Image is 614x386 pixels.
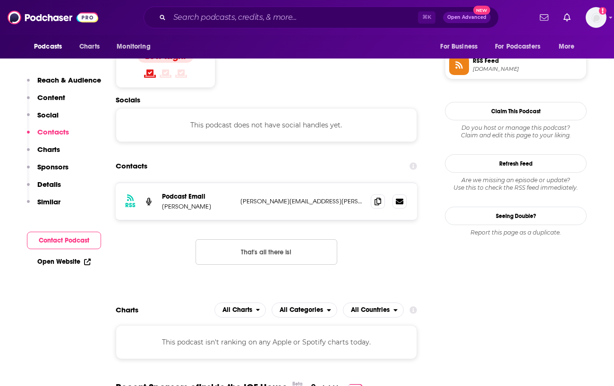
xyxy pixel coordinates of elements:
p: Details [37,180,61,189]
h2: Platforms [214,302,266,318]
h2: Categories [272,302,337,318]
span: All Charts [222,307,252,313]
button: Content [27,93,65,110]
span: For Business [440,40,478,53]
button: Claim This Podcast [445,102,587,120]
span: RSS Feed [473,57,582,65]
button: open menu [272,302,337,318]
button: open menu [343,302,404,318]
h2: Countries [343,302,404,318]
button: Details [27,180,61,197]
svg: Add a profile image [599,7,606,15]
p: Content [37,93,65,102]
button: open menu [552,38,587,56]
span: feeds.megaphone.fm [473,66,582,73]
img: User Profile [586,7,606,28]
button: Contacts [27,127,69,145]
button: Sponsors [27,162,68,180]
img: Podchaser - Follow, Share and Rate Podcasts [8,8,98,26]
h2: Socials [116,95,417,104]
button: Refresh Feed [445,154,587,173]
div: Are we missing an episode or update? Use this to check the RSS feed immediately. [445,176,587,192]
div: Search podcasts, credits, & more... [144,7,499,28]
span: Monitoring [117,40,150,53]
h2: Charts [116,305,138,314]
button: Show profile menu [586,7,606,28]
button: Contact Podcast [27,232,101,249]
button: Reach & Audience [27,76,101,93]
p: [PERSON_NAME] [162,202,233,210]
span: Podcasts [34,40,62,53]
p: Social [37,110,59,119]
a: RSS Feed[DOMAIN_NAME] [449,55,582,75]
p: Charts [37,145,60,154]
span: Open Advanced [447,15,486,20]
button: Nothing here. [196,239,337,265]
div: This podcast isn't ranking on any Apple or Spotify charts today. [116,325,417,359]
button: open menu [489,38,554,56]
span: Logged in as M13investing [586,7,606,28]
button: open menu [110,38,162,56]
span: All Categories [280,307,323,313]
p: Sponsors [37,162,68,171]
span: More [559,40,575,53]
button: Open AdvancedNew [443,12,491,23]
div: This podcast does not have social handles yet. [116,108,417,142]
p: Podcast Email [162,193,233,201]
span: Charts [79,40,100,53]
a: Seeing Double? [445,207,587,225]
h2: Contacts [116,157,147,175]
button: Similar [27,197,60,215]
button: open menu [434,38,489,56]
span: ⌘ K [418,11,435,24]
div: Report this page as a duplicate. [445,229,587,236]
a: Charts [73,38,105,56]
div: Claim and edit this page to your liking. [445,124,587,139]
a: Open Website [37,258,91,266]
span: Do you host or manage this podcast? [445,124,587,132]
p: Reach & Audience [37,76,101,84]
span: All Countries [351,307,390,313]
a: Show notifications dropdown [560,9,574,25]
button: Social [27,110,59,128]
button: open menu [214,302,266,318]
p: Similar [37,197,60,206]
p: [PERSON_NAME][EMAIL_ADDRESS][PERSON_NAME][DOMAIN_NAME] [240,197,363,205]
button: open menu [27,38,74,56]
a: Show notifications dropdown [536,9,552,25]
h3: RSS [125,201,136,209]
span: New [473,6,490,15]
span: For Podcasters [495,40,540,53]
input: Search podcasts, credits, & more... [170,10,418,25]
button: Charts [27,145,60,162]
p: Contacts [37,127,69,136]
